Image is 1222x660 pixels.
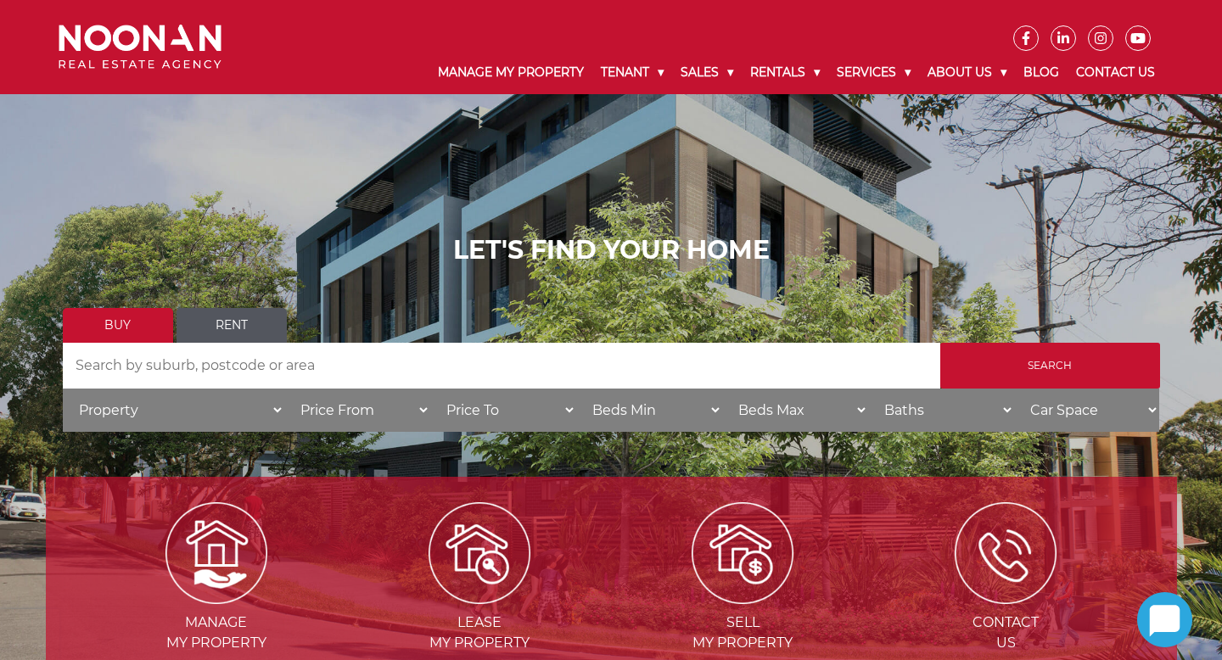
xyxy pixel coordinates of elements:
[429,51,592,94] a: Manage My Property
[919,51,1015,94] a: About Us
[692,502,793,604] img: Sell my property
[59,25,221,70] img: Noonan Real Estate Agency
[63,235,1160,266] h1: LET'S FIND YOUR HOME
[350,612,609,653] span: Lease my Property
[613,544,872,651] a: Sellmy Property
[165,502,267,604] img: Manage my Property
[1068,51,1163,94] a: Contact Us
[177,308,287,343] a: Rent
[876,612,1135,653] span: Contact Us
[87,544,346,651] a: Managemy Property
[429,502,530,604] img: Lease my property
[592,51,672,94] a: Tenant
[940,343,1160,389] input: Search
[955,502,1057,604] img: ICONS
[350,544,609,651] a: Leasemy Property
[613,612,872,653] span: Sell my Property
[87,612,346,653] span: Manage my Property
[742,51,828,94] a: Rentals
[672,51,742,94] a: Sales
[63,308,173,343] a: Buy
[876,544,1135,651] a: ContactUs
[828,51,919,94] a: Services
[1015,51,1068,94] a: Blog
[63,343,940,389] input: Search by suburb, postcode or area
